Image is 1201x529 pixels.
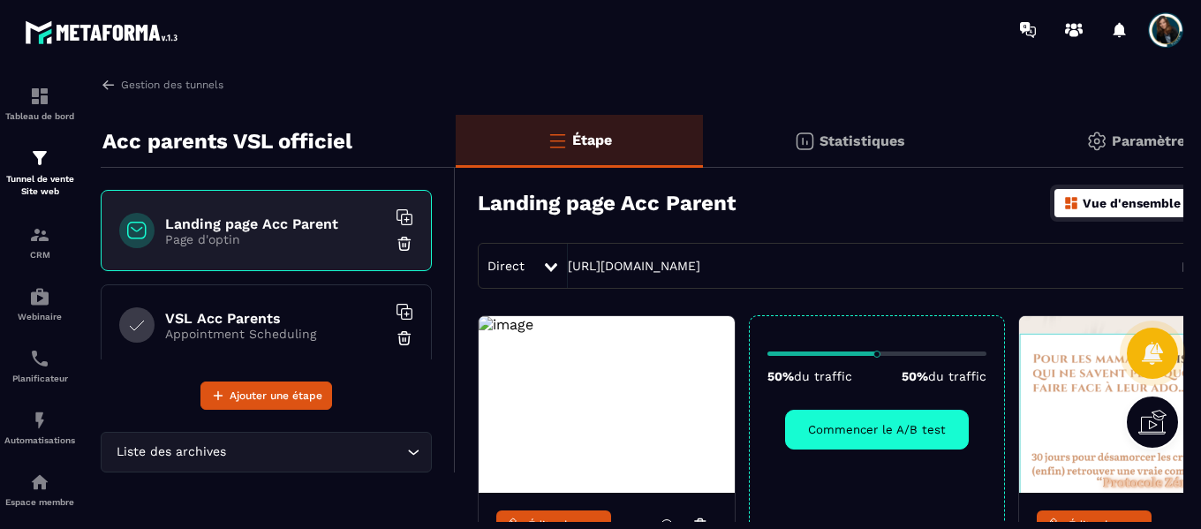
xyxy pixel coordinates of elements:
[478,191,736,215] h3: Landing page Acc Parent
[25,16,184,49] img: logo
[1112,132,1185,149] p: Paramètre
[1063,195,1079,211] img: dashboard-orange.40269519.svg
[29,472,50,493] img: automations
[200,382,332,410] button: Ajouter une étape
[1083,196,1181,210] p: Vue d'ensemble
[479,316,533,333] img: image
[785,410,969,450] button: Commencer le A/B test
[4,374,75,383] p: Planificateur
[547,130,568,151] img: bars-o.4a397970.svg
[4,134,75,211] a: formationformationTunnel de vente Site web
[396,235,413,253] img: trash
[4,397,75,458] a: automationsautomationsAutomatisations
[101,77,223,93] a: Gestion des tunnels
[767,369,852,383] p: 50%
[4,497,75,507] p: Espace membre
[230,387,322,404] span: Ajouter une étape
[572,132,612,148] p: Étape
[230,442,403,462] input: Search for option
[4,72,75,134] a: formationformationTableau de bord
[4,435,75,445] p: Automatisations
[101,77,117,93] img: arrow
[396,329,413,347] img: trash
[4,111,75,121] p: Tableau de bord
[4,458,75,520] a: automationsautomationsEspace membre
[4,335,75,397] a: schedulerschedulerPlanificateur
[4,173,75,198] p: Tunnel de vente Site web
[4,211,75,273] a: formationformationCRM
[29,348,50,369] img: scheduler
[29,410,50,431] img: automations
[568,259,700,273] a: [URL][DOMAIN_NAME]
[112,442,230,462] span: Liste des archives
[4,312,75,321] p: Webinaire
[794,369,852,383] span: du traffic
[4,250,75,260] p: CRM
[820,132,905,149] p: Statistiques
[29,147,50,169] img: formation
[165,232,386,246] p: Page d'optin
[928,369,986,383] span: du traffic
[902,369,986,383] p: 50%
[165,310,386,327] h6: VSL Acc Parents
[165,215,386,232] h6: Landing page Acc Parent
[4,273,75,335] a: automationsautomationsWebinaire
[165,327,386,341] p: Appointment Scheduling
[487,259,525,273] span: Direct
[101,432,432,472] div: Search for option
[1086,131,1107,152] img: setting-gr.5f69749f.svg
[29,286,50,307] img: automations
[794,131,815,152] img: stats.20deebd0.svg
[29,86,50,107] img: formation
[29,224,50,246] img: formation
[102,124,352,159] p: Acc parents VSL officiel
